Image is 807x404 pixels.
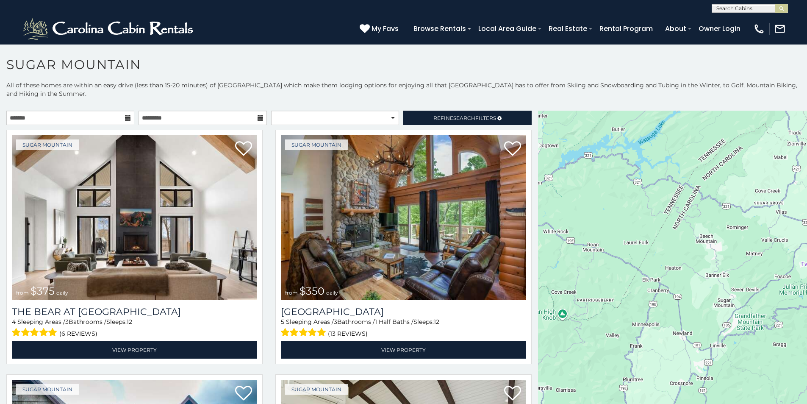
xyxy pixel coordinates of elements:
a: Owner Login [694,21,745,36]
a: The Bear At [GEOGRAPHIC_DATA] [12,306,257,318]
div: Sleeping Areas / Bathrooms / Sleeps: [12,318,257,339]
span: (13 reviews) [328,328,368,339]
a: Add to favorites [235,385,252,403]
a: Browse Rentals [409,21,470,36]
h3: The Bear At Sugar Mountain [12,306,257,318]
span: Refine Filters [433,115,496,121]
a: Sugar Mountain [16,384,79,395]
span: from [285,290,298,296]
a: Sugar Mountain [16,139,79,150]
a: RefineSearchFilters [403,111,531,125]
span: 1 Half Baths / [375,318,413,326]
span: daily [326,290,338,296]
span: (6 reviews) [59,328,97,339]
a: Rental Program [595,21,657,36]
span: 12 [127,318,132,326]
a: Sugar Mountain [285,139,348,150]
div: Sleeping Areas / Bathrooms / Sleeps: [281,318,526,339]
span: My Favs [372,23,399,34]
a: My Favs [360,23,401,34]
a: Grouse Moor Lodge from $350 daily [281,135,526,300]
a: Local Area Guide [474,21,541,36]
a: Add to favorites [504,140,521,158]
span: 4 [12,318,16,326]
a: Real Estate [544,21,591,36]
img: Grouse Moor Lodge [281,135,526,300]
h3: Grouse Moor Lodge [281,306,526,318]
a: About [661,21,691,36]
a: [GEOGRAPHIC_DATA] [281,306,526,318]
span: 3 [65,318,69,326]
a: View Property [281,341,526,359]
span: from [16,290,29,296]
img: White-1-2.png [21,16,197,42]
img: phone-regular-white.png [753,23,765,35]
span: Search [453,115,475,121]
img: The Bear At Sugar Mountain [12,135,257,300]
a: View Property [12,341,257,359]
img: mail-regular-white.png [774,23,786,35]
span: 5 [281,318,284,326]
span: daily [56,290,68,296]
a: The Bear At Sugar Mountain from $375 daily [12,135,257,300]
a: Add to favorites [235,140,252,158]
span: 3 [334,318,337,326]
a: Add to favorites [504,385,521,403]
span: 12 [434,318,439,326]
span: $375 [31,285,55,297]
span: $350 [300,285,324,297]
a: Sugar Mountain [285,384,348,395]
